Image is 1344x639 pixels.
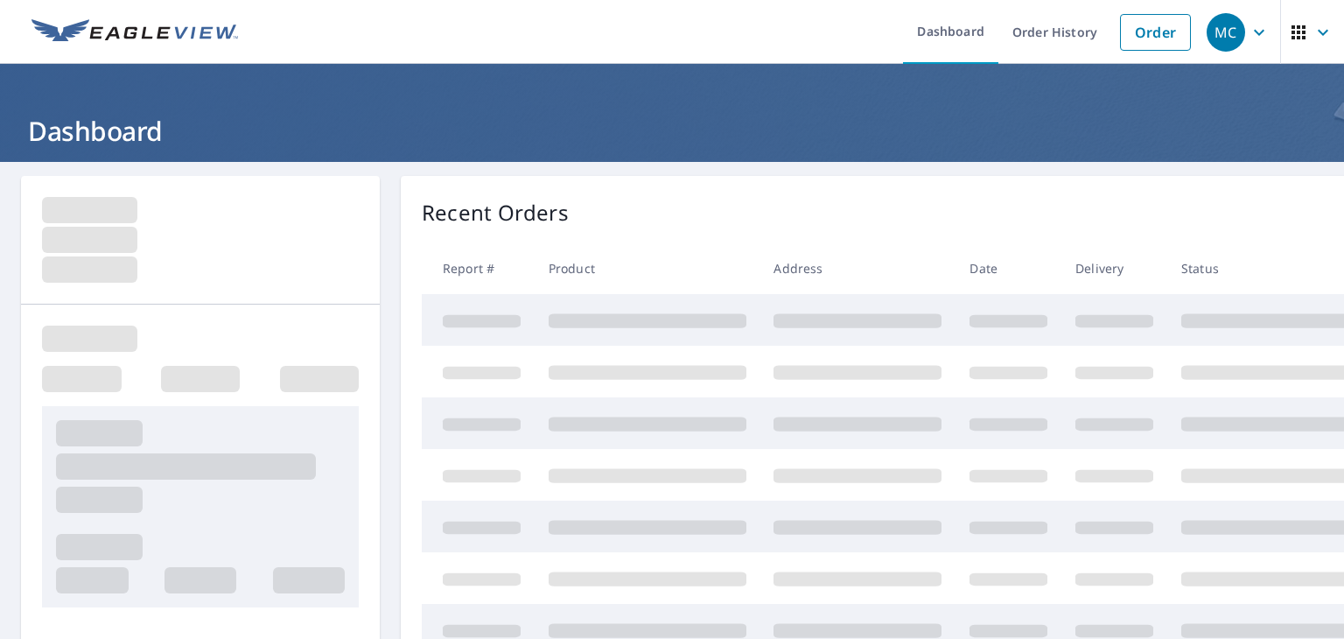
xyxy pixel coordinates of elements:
th: Delivery [1061,242,1167,294]
th: Date [955,242,1061,294]
h1: Dashboard [21,113,1323,149]
p: Recent Orders [422,197,569,228]
img: EV Logo [31,19,238,46]
div: MC [1207,13,1245,52]
th: Address [759,242,955,294]
th: Product [535,242,760,294]
th: Report # [422,242,535,294]
a: Order [1120,14,1191,51]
